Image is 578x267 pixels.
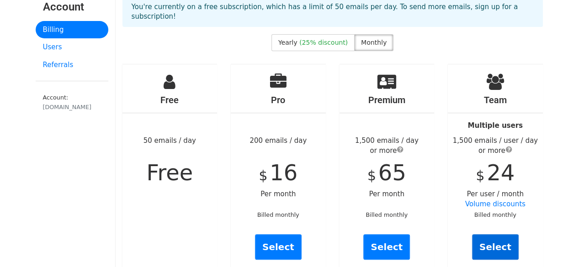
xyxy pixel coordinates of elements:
[339,94,435,105] h4: Premium
[448,136,543,156] div: 1,500 emails / user / day or more
[43,0,101,14] h3: Account
[378,160,406,185] span: 65
[532,223,578,267] iframe: Chat Widget
[487,160,514,185] span: 24
[465,200,525,208] a: Volume discounts
[361,39,387,46] span: Monthly
[476,168,484,183] span: $
[363,234,410,260] a: Select
[299,39,348,46] span: (25% discount)
[255,234,302,260] a: Select
[474,211,516,218] small: Billed monthly
[122,94,217,105] h4: Free
[278,39,297,46] span: Yearly
[448,94,543,105] h4: Team
[366,211,408,218] small: Billed monthly
[468,121,523,130] strong: Multiple users
[146,160,193,185] span: Free
[257,211,299,218] small: Billed monthly
[43,94,101,111] small: Account:
[43,103,101,111] div: [DOMAIN_NAME]
[472,234,519,260] a: Select
[339,136,435,156] div: 1,500 emails / day or more
[367,168,376,183] span: $
[231,94,326,105] h4: Pro
[132,2,534,21] p: You're currently on a free subscription, which has a limit of 50 emails per day. To send more ema...
[36,56,108,74] a: Referrals
[36,21,108,39] a: Billing
[36,38,108,56] a: Users
[270,160,297,185] span: 16
[259,168,267,183] span: $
